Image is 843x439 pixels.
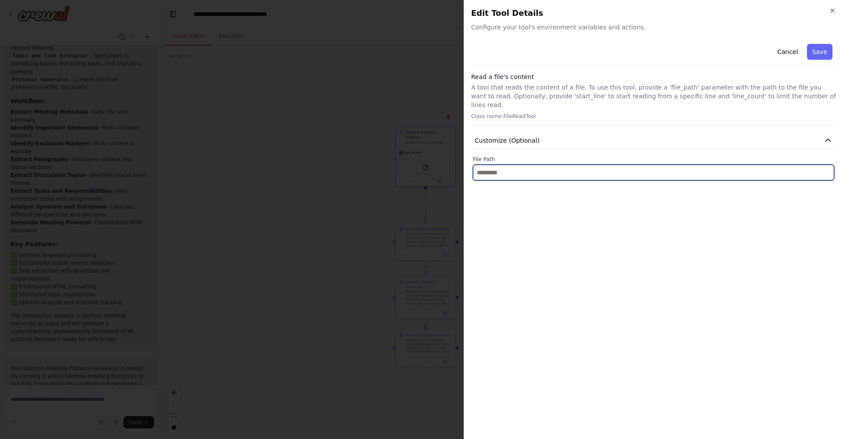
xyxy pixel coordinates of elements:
[471,72,836,81] h3: Read a file's content
[475,136,540,145] span: Customize (Optional)
[471,133,836,149] button: Customize (Optional)
[471,113,836,120] p: Class name: FileReadTool
[471,83,836,109] p: A tool that reads the content of a file. To use this tool, provide a 'file_path' parameter with t...
[772,44,803,60] button: Cancel
[471,7,836,19] h2: Edit Tool Details
[473,156,834,163] label: File Path
[471,23,836,32] span: Configure your tool's environment variables and actions.
[807,44,832,60] button: Save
